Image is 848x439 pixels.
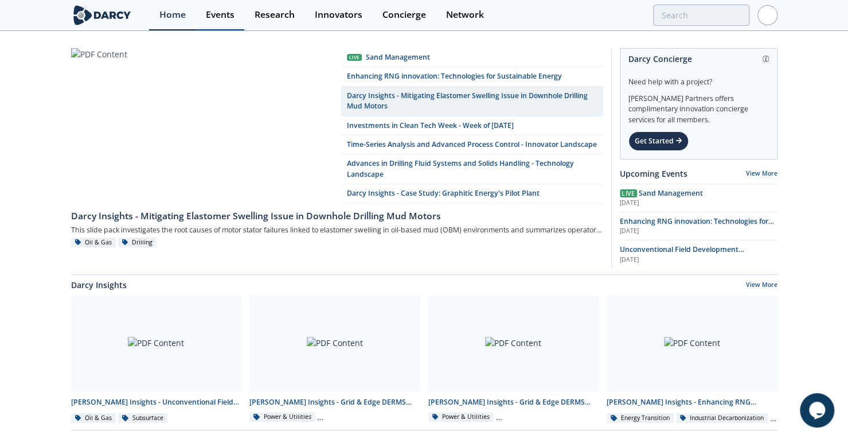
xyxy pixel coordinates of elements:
[366,52,430,63] div: Sand Management
[446,10,484,20] div: Network
[206,10,235,20] div: Events
[620,255,777,265] div: [DATE]
[341,67,603,86] a: Enhancing RNG innovation: Technologies for Sustainable Energy
[341,154,603,184] a: Advances in Drilling Fluid Systems and Solids Handling - Technology Landscape
[763,56,769,62] img: information.svg
[628,87,769,125] div: [PERSON_NAME] Partners offers complimentary innovation concierge services for all members.
[424,295,603,424] a: PDF Content [PERSON_NAME] Insights - Grid & Edge DERMS Consolidated Deck Power & Utilities
[249,397,420,407] div: [PERSON_NAME] Insights - Grid & Edge DERMS Integration
[71,413,116,424] div: Oil & Gas
[118,413,167,424] div: Subsurface
[315,10,362,20] div: Innovators
[620,227,777,236] div: [DATE]
[639,188,703,198] span: Sand Management
[676,413,768,424] div: Industrial Decarbonization
[628,49,769,69] div: Darcy Concierge
[800,393,837,428] iframe: chat widget
[71,223,603,238] div: This slide pack investigates the root causes of motor stator failures linked to elastomer swellin...
[71,203,603,223] a: Darcy Insights - Mitigating Elastomer Swelling Issue in Downhole Drilling Mud Motors
[347,71,562,81] div: Enhancing RNG innovation: Technologies for Sustainable Energy
[71,279,127,291] a: Darcy Insights
[71,397,242,407] div: [PERSON_NAME] Insights - Unconventional Field Development Optimization through Geochemical Finger...
[620,244,744,275] span: Unconventional Field Development Optimization through Geochemical Fingerprinting Technology
[341,87,603,116] a: Darcy Insights - Mitigating Elastomer Swelling Issue in Downhole Drilling Mud Motors
[757,5,777,25] img: Profile
[746,169,777,177] a: View More
[71,238,116,248] div: Oil & Gas
[428,412,494,422] div: Power & Utilities
[341,135,603,154] a: Time-Series Analysis and Advanced Process Control - Innovator Landscape
[71,209,603,223] div: Darcy Insights - Mitigating Elastomer Swelling Issue in Downhole Drilling Mud Motors
[746,281,777,291] a: View More
[245,295,424,424] a: PDF Content [PERSON_NAME] Insights - Grid & Edge DERMS Integration Power & Utilities
[620,199,777,208] div: [DATE]
[255,10,295,20] div: Research
[628,131,689,151] div: Get Started
[653,5,749,26] input: Advanced Search
[607,413,674,424] div: Energy Transition
[428,397,599,407] div: [PERSON_NAME] Insights - Grid & Edge DERMS Consolidated Deck
[341,116,603,135] a: Investments in Clean Tech Week - Week of [DATE]
[71,5,134,25] img: logo-wide.svg
[620,168,687,180] a: Upcoming Events
[347,54,362,61] div: Live
[67,295,246,424] a: PDF Content [PERSON_NAME] Insights - Unconventional Field Development Optimization through Geoche...
[118,238,157,248] div: Drilling
[382,10,426,20] div: Concierge
[620,244,777,264] a: Unconventional Field Development Optimization through Geochemical Fingerprinting Technology [DATE]
[159,10,186,20] div: Home
[620,216,774,236] span: Enhancing RNG innovation: Technologies for Sustainable Energy
[628,69,769,87] div: Need help with a project?
[603,295,781,424] a: PDF Content [PERSON_NAME] Insights - Enhancing RNG innovation Energy Transition Industrial Decarb...
[620,216,777,236] a: Enhancing RNG innovation: Technologies for Sustainable Energy [DATE]
[620,188,777,208] a: Live Sand Management [DATE]
[607,397,777,407] div: [PERSON_NAME] Insights - Enhancing RNG innovation
[620,189,637,197] span: Live
[341,184,603,203] a: Darcy Insights - Case Study: Graphitic Energy's Pilot Plant
[249,412,315,422] div: Power & Utilities
[341,48,603,67] a: Live Sand Management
